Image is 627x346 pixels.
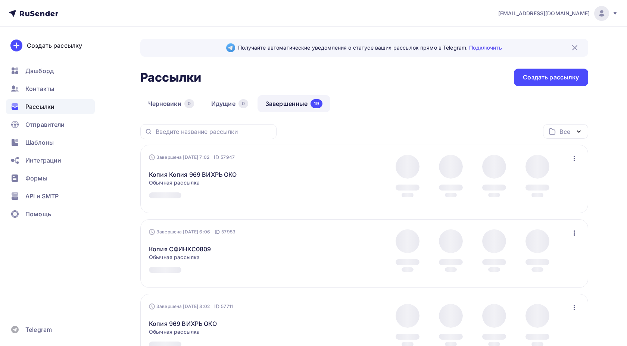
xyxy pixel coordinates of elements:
[184,99,194,108] div: 0
[6,63,95,78] a: Дашборд
[156,128,272,136] input: Введите название рассылки
[25,84,54,93] span: Контакты
[559,127,570,136] div: Все
[543,124,588,139] button: Все
[311,99,322,108] div: 19
[6,81,95,96] a: Контакты
[149,170,237,179] a: Копия Копия 969 ВИХРЬ ОКО
[149,245,211,254] a: Копия СФИНКС0809
[25,325,52,334] span: Telegram
[149,154,235,161] div: Завершена [DATE] 7:02
[214,303,219,310] span: ID
[6,135,95,150] a: Шаблоны
[25,174,47,183] span: Формы
[149,319,217,328] a: Копия 969 ВИХРЬ ОКО
[221,303,233,310] span: 57711
[238,44,502,51] span: Получайте автоматические уведомления о статусе ваших рассылок прямо в Telegram.
[6,99,95,114] a: Рассылки
[25,138,54,147] span: Шаблоны
[221,154,235,161] span: 57947
[149,228,235,236] div: Завершена [DATE] 6:06
[6,171,95,186] a: Формы
[238,99,248,108] div: 0
[149,179,200,186] span: Обычная рассылка
[149,254,200,261] span: Обычная рассылка
[140,70,202,85] h2: Рассылки
[25,192,59,201] span: API и SMTP
[469,44,502,51] a: Подключить
[25,156,61,165] span: Интеграции
[203,95,256,112] a: Идущие0
[214,154,219,161] span: ID
[226,43,235,52] img: Telegram
[498,10,590,17] span: [EMAIL_ADDRESS][DOMAIN_NAME]
[25,210,51,218] span: Помощь
[140,95,202,112] a: Черновики0
[25,120,65,129] span: Отправители
[215,228,220,236] span: ID
[498,6,618,21] a: [EMAIL_ADDRESS][DOMAIN_NAME]
[149,328,200,336] span: Обычная рассылка
[27,41,82,50] div: Создать рассылку
[25,66,54,75] span: Дашборд
[149,303,233,310] div: Завершена [DATE] 8:02
[523,73,579,82] div: Создать рассылку
[6,117,95,132] a: Отправители
[25,102,54,111] span: Рассылки
[221,228,235,236] span: 57953
[258,95,330,112] a: Завершенные19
